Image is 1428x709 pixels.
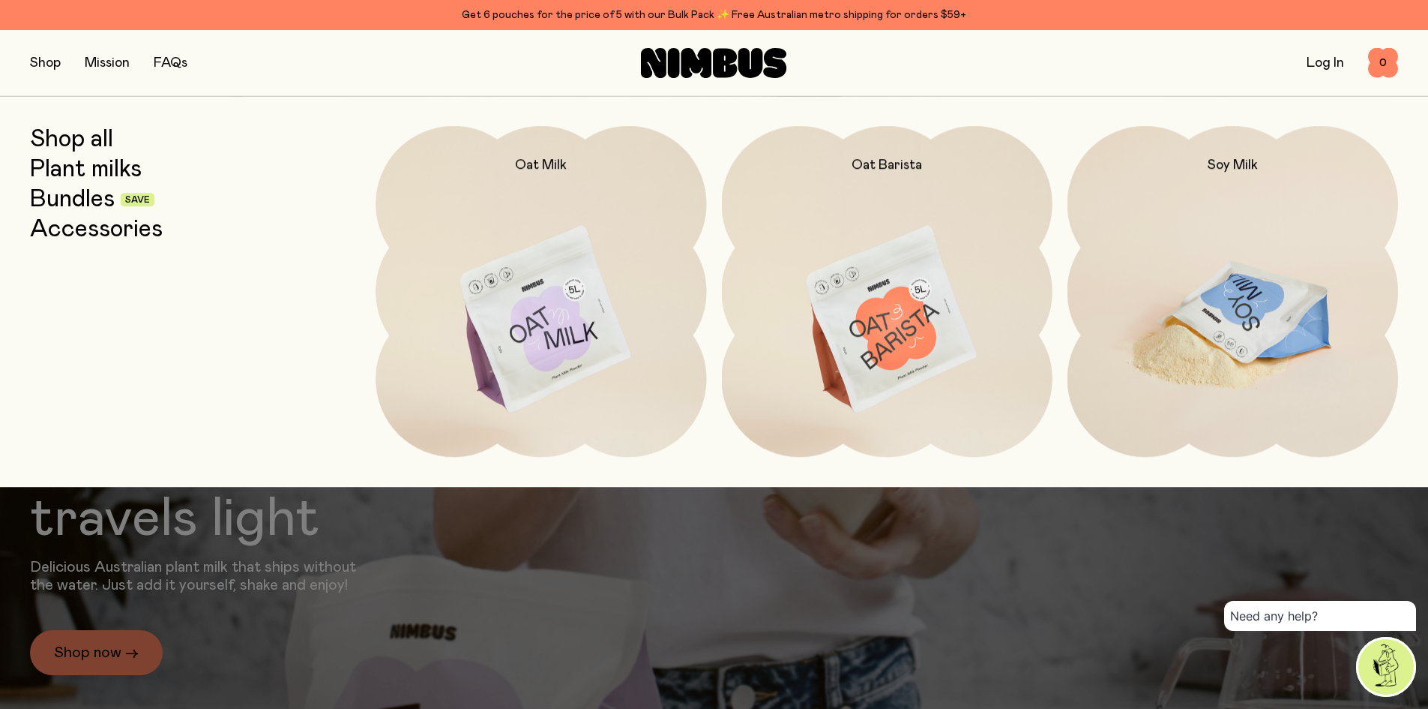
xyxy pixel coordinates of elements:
[154,56,187,70] a: FAQs
[722,126,1052,457] a: Oat Barista
[1307,56,1344,70] a: Log In
[30,6,1398,24] div: Get 6 pouches for the price of 5 with our Bulk Pack ✨ Free Australian metro shipping for orders $59+
[85,56,130,70] a: Mission
[1208,156,1258,174] h2: Soy Milk
[376,126,706,457] a: Oat Milk
[1358,639,1414,695] img: agent
[515,156,567,174] h2: Oat Milk
[30,186,115,213] a: Bundles
[30,216,163,243] a: Accessories
[30,126,113,153] a: Shop all
[1067,126,1398,457] a: Soy Milk
[852,156,922,174] h2: Oat Barista
[1368,48,1398,78] button: 0
[30,156,142,183] a: Plant milks
[125,196,150,205] span: Save
[1224,601,1416,631] div: Need any help?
